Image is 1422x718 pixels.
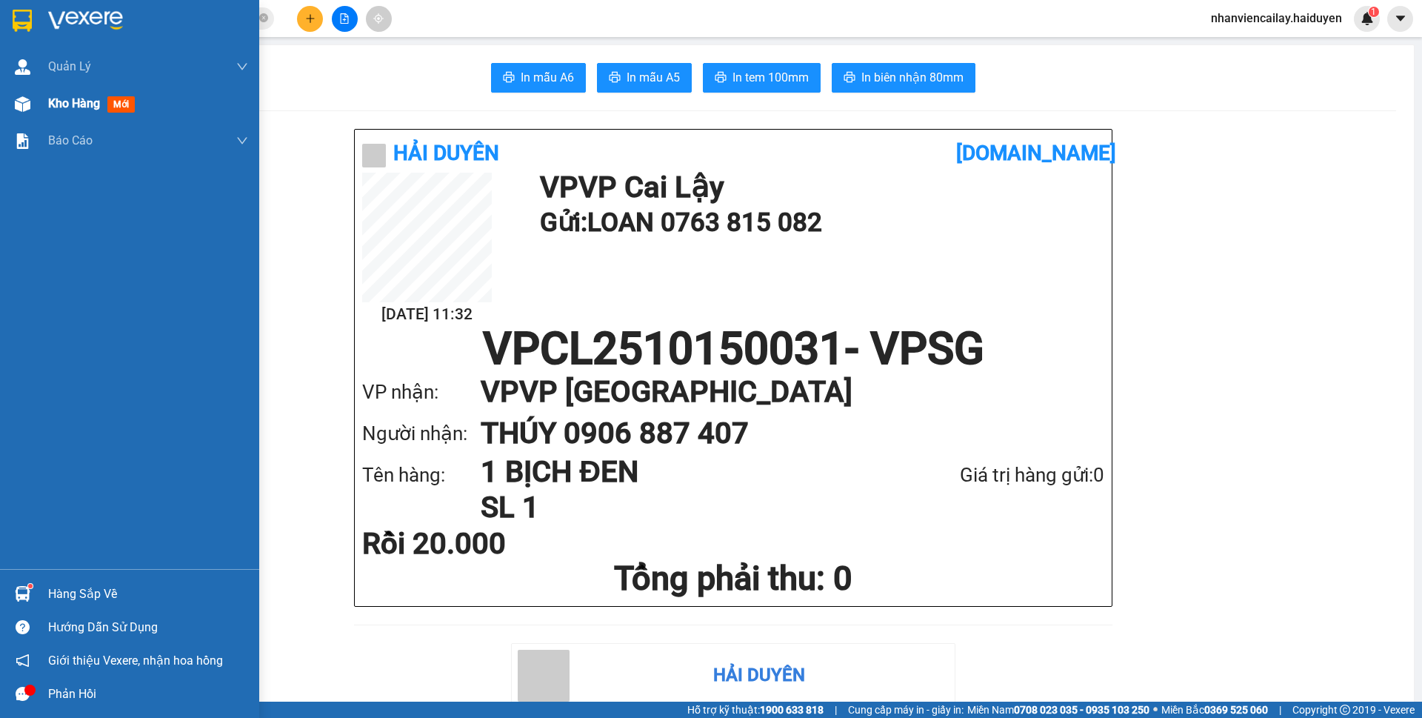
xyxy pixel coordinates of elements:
[15,96,30,112] img: warehouse-icon
[127,14,162,30] span: Nhận:
[832,63,975,93] button: printerIn biên nhận 80mm
[48,616,248,639] div: Hướng dẫn sử dụng
[713,662,805,690] div: Hải Duyên
[362,460,481,491] div: Tên hàng:
[28,584,33,588] sup: 1
[127,48,277,66] div: THÚY
[259,12,268,26] span: close-circle
[848,702,964,718] span: Cung cấp máy in - giấy in:
[13,30,116,48] div: LOAN
[127,13,277,48] div: VP [GEOGRAPHIC_DATA]
[366,6,392,32] button: aim
[1199,9,1354,27] span: nhanviencailay.haiduyen
[1369,7,1379,17] sup: 1
[236,61,248,73] span: down
[16,620,30,634] span: question-circle
[481,454,881,490] h1: 1 BỊCH ĐEN
[1371,7,1376,17] span: 1
[760,704,824,716] strong: 1900 633 818
[11,96,118,113] div: 20.000
[732,68,809,87] span: In tem 100mm
[844,71,855,85] span: printer
[393,141,499,165] b: Hải Duyên
[13,48,116,69] div: 0763815082
[1014,704,1149,716] strong: 0708 023 035 - 0935 103 250
[1204,704,1268,716] strong: 0369 525 060
[491,63,586,93] button: printerIn mẫu A6
[297,6,323,32] button: plus
[861,68,964,87] span: In biên nhận 80mm
[11,97,36,113] span: Rồi :
[339,13,350,24] span: file-add
[967,702,1149,718] span: Miền Nam
[48,131,93,150] span: Báo cáo
[15,133,30,149] img: solution-icon
[597,63,692,93] button: printerIn mẫu A5
[1279,702,1281,718] span: |
[881,460,1104,491] div: Giá trị hàng gửi: 0
[362,529,607,559] div: Rồi 20.000
[1394,12,1407,25] span: caret-down
[362,302,492,327] h2: [DATE] 11:32
[127,66,277,87] div: 0906887407
[48,683,248,705] div: Phản hồi
[540,173,1097,202] h1: VP VP Cai Lậy
[627,68,680,87] span: In mẫu A5
[1387,6,1413,32] button: caret-down
[481,413,1075,454] h1: THÚY 0906 887 407
[15,59,30,75] img: warehouse-icon
[373,13,384,24] span: aim
[362,419,481,449] div: Người nhận:
[48,583,248,605] div: Hàng sắp về
[13,10,32,32] img: logo-vxr
[362,377,481,408] div: VP nhận:
[1161,702,1268,718] span: Miền Bắc
[305,13,316,24] span: plus
[503,71,515,85] span: printer
[703,63,821,93] button: printerIn tem 100mm
[481,490,881,525] h1: SL 1
[1340,705,1350,715] span: copyright
[48,96,100,110] span: Kho hàng
[48,57,91,76] span: Quản Lý
[715,71,727,85] span: printer
[259,13,268,22] span: close-circle
[609,71,621,85] span: printer
[107,96,135,113] span: mới
[236,135,248,147] span: down
[15,586,30,602] img: warehouse-icon
[16,654,30,668] span: notification
[1361,12,1374,25] img: icon-new-feature
[835,702,837,718] span: |
[687,702,824,718] span: Hỗ trợ kỹ thuật:
[332,6,358,32] button: file-add
[362,559,1104,599] h1: Tổng phải thu: 0
[521,68,574,87] span: In mẫu A6
[481,371,1075,413] h1: VP VP [GEOGRAPHIC_DATA]
[956,141,1116,165] b: [DOMAIN_NAME]
[48,651,223,670] span: Giới thiệu Vexere, nhận hoa hồng
[13,13,116,30] div: VP Cai Lậy
[362,327,1104,371] h1: VPCL2510150031 - VPSG
[540,202,1097,243] h1: Gửi: LOAN 0763 815 082
[16,687,30,701] span: message
[13,14,36,30] span: Gửi:
[1153,707,1158,713] span: ⚪️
